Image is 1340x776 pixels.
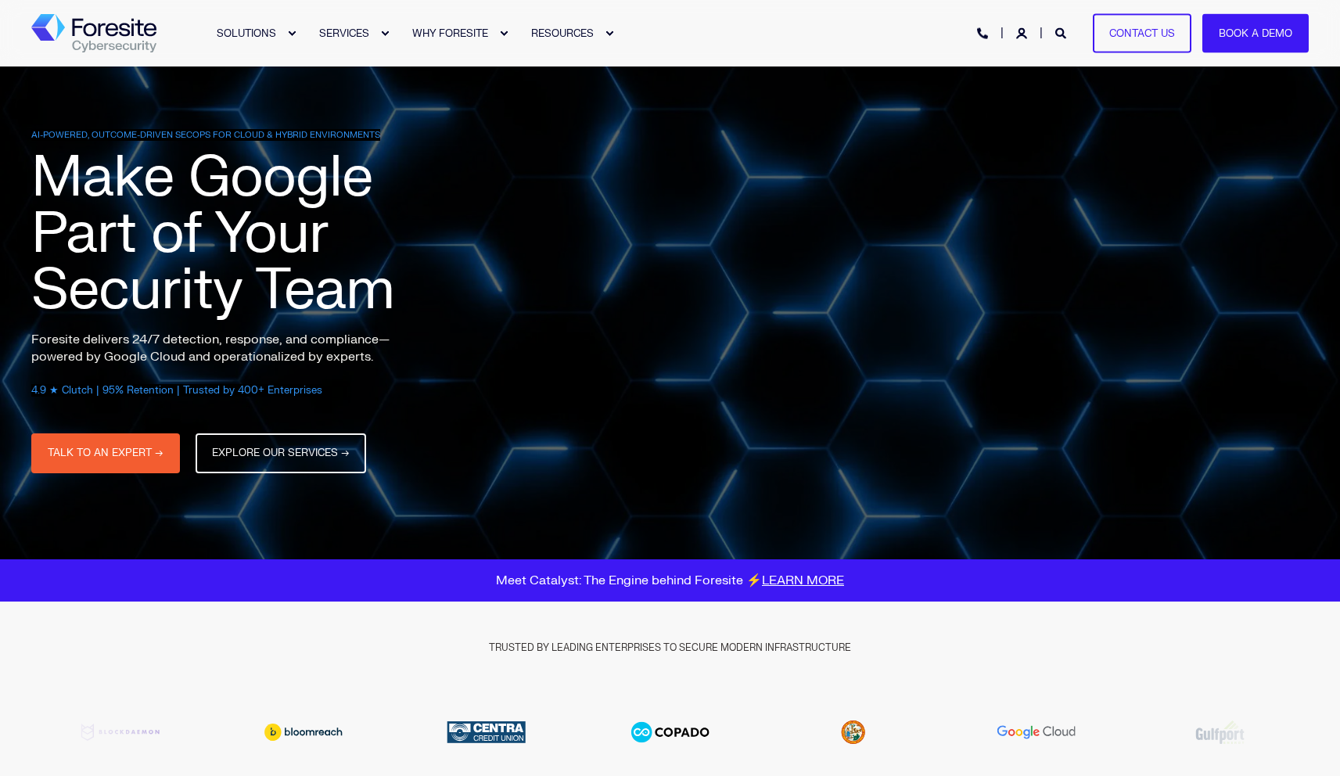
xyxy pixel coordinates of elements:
span: TRUSTED BY LEADING ENTERPRISES TO SECURE MODERN INFRASTRUCTURE [489,641,851,654]
span: Make Google Part of Your Security Team [31,142,394,326]
div: 3 / 20 [220,724,387,741]
a: Open Search [1055,26,1069,39]
div: Expand SOLUTIONS [287,29,296,38]
div: 2 / 20 [36,709,203,756]
img: Florida Department State logo [775,709,932,756]
a: TALK TO AN EXPERT → [31,433,180,473]
img: Copado logo [591,709,748,756]
div: 4 / 20 [403,709,570,756]
p: Foresite delivers 24/7 detection, response, and compliance—powered by Google Cloud and operationa... [31,331,422,365]
span: Meet Catalyst: The Engine behind Foresite ⚡️ [496,573,844,588]
div: Expand SERVICES [380,29,390,38]
span: SOLUTIONS [217,27,276,39]
div: 6 / 20 [770,709,937,756]
a: Book a Demo [1202,13,1309,53]
img: Google Cloud logo [958,709,1115,756]
img: Foresite logo, a hexagon shape of blues with a directional arrow to the right hand side, and the ... [31,14,156,53]
span: 4.9 ★ Clutch | 95% Retention | Trusted by 400+ Enterprises [31,384,322,397]
span: RESOURCES [531,27,594,39]
div: Expand RESOURCES [605,29,614,38]
div: 7 / 20 [953,709,1120,756]
img: Gulfport Energy logo [1141,709,1298,756]
a: Back to Home [31,14,156,53]
a: EXPLORE OUR SERVICES → [196,433,366,473]
img: Blockdaemon logo [42,709,199,756]
a: LEARN MORE [762,573,844,588]
a: Contact Us [1093,13,1191,53]
div: 5 / 20 [586,709,753,756]
span: WHY FORESITE [412,27,488,39]
span: AI-POWERED, OUTCOME-DRIVEN SECOPS FOR CLOUD & HYBRID ENVIRONMENTS [31,129,380,141]
div: 8 / 20 [1136,709,1303,756]
a: Login [1016,26,1030,39]
img: Bloomreach logo [225,724,382,741]
div: Expand WHY FORESITE [499,29,508,38]
img: Centra Credit Union logo [408,709,565,756]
